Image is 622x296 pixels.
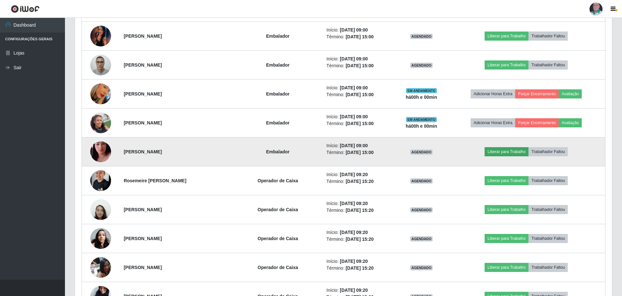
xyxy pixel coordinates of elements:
[326,229,392,236] li: Início:
[266,149,289,154] strong: Embalador
[485,32,528,41] button: Liberar para Trabalho
[406,117,437,122] span: EM ANDAMENTO
[90,133,111,170] img: 1754840116013.jpeg
[124,149,162,154] strong: [PERSON_NAME]
[406,88,437,93] span: EM ANDAMENTO
[410,178,433,184] span: AGENDADO
[471,118,515,127] button: Adicionar Horas Extra
[326,27,392,33] li: Início:
[258,265,298,270] strong: Operador de Caixa
[266,33,289,39] strong: Embalador
[340,201,368,206] time: [DATE] 09:20
[346,208,374,213] time: [DATE] 15:20
[124,265,162,270] strong: [PERSON_NAME]
[124,33,162,39] strong: [PERSON_NAME]
[266,120,289,125] strong: Embalador
[340,85,368,90] time: [DATE] 09:00
[485,263,528,272] button: Liberar para Trabalho
[326,84,392,91] li: Início:
[326,265,392,272] li: Término:
[346,237,374,242] time: [DATE] 15:20
[326,200,392,207] li: Início:
[90,13,111,59] img: 1745291755814.jpeg
[90,196,111,223] img: 1696952889057.jpeg
[346,34,374,39] time: [DATE] 15:00
[559,118,582,127] button: Avaliação
[340,259,368,264] time: [DATE] 09:20
[410,236,433,241] span: AGENDADO
[90,51,111,79] img: 1739493301176.jpeg
[326,287,392,294] li: Início:
[90,109,111,136] img: 1748984234309.jpeg
[406,95,437,100] strong: há 00 h e 00 min
[528,176,568,185] button: Trabalhador Faltou
[124,207,162,212] strong: [PERSON_NAME]
[326,91,392,98] li: Término:
[326,120,392,127] li: Término:
[124,91,162,97] strong: [PERSON_NAME]
[266,62,289,68] strong: Embalador
[471,89,515,98] button: Adicionar Horas Extra
[326,33,392,40] li: Término:
[406,123,437,129] strong: há 00 h e 00 min
[410,34,433,39] span: AGENDADO
[326,113,392,120] li: Início:
[90,253,111,281] img: 1716827942776.jpeg
[326,258,392,265] li: Início:
[326,207,392,214] li: Término:
[326,149,392,156] li: Término:
[528,147,568,156] button: Trabalhador Faltou
[340,230,368,235] time: [DATE] 09:20
[124,236,162,241] strong: [PERSON_NAME]
[346,92,374,97] time: [DATE] 15:00
[346,265,374,271] time: [DATE] 15:20
[124,178,186,183] strong: Rosemeire [PERSON_NAME]
[340,172,368,177] time: [DATE] 09:20
[326,236,392,243] li: Término:
[410,265,433,270] span: AGENDADO
[258,207,298,212] strong: Operador de Caixa
[266,91,289,97] strong: Embalador
[485,176,528,185] button: Liberar para Trabalho
[326,171,392,178] li: Início:
[485,60,528,70] button: Liberar para Trabalho
[410,149,433,155] span: AGENDADO
[326,62,392,69] li: Término:
[346,121,374,126] time: [DATE] 15:00
[515,89,559,98] button: Forçar Encerramento
[410,63,433,68] span: AGENDADO
[340,143,368,148] time: [DATE] 09:00
[326,56,392,62] li: Início:
[90,75,111,112] img: 1742385610557.jpeg
[528,234,568,243] button: Trabalhador Faltou
[528,205,568,214] button: Trabalhador Faltou
[258,178,298,183] strong: Operador de Caixa
[515,118,559,127] button: Forçar Encerramento
[346,63,374,68] time: [DATE] 15:00
[90,167,111,195] img: 1739996135764.jpeg
[346,150,374,155] time: [DATE] 15:00
[559,89,582,98] button: Avaliação
[528,60,568,70] button: Trabalhador Faltou
[485,234,528,243] button: Liberar para Trabalho
[326,178,392,185] li: Término:
[340,288,368,293] time: [DATE] 09:20
[340,56,368,61] time: [DATE] 09:00
[485,147,528,156] button: Liberar para Trabalho
[124,62,162,68] strong: [PERSON_NAME]
[90,225,111,252] img: 1714848493564.jpeg
[124,120,162,125] strong: [PERSON_NAME]
[410,207,433,212] span: AGENDADO
[346,179,374,184] time: [DATE] 15:20
[258,236,298,241] strong: Operador de Caixa
[340,114,368,119] time: [DATE] 09:00
[485,205,528,214] button: Liberar para Trabalho
[326,142,392,149] li: Início:
[528,263,568,272] button: Trabalhador Faltou
[11,5,40,13] img: CoreUI Logo
[340,27,368,32] time: [DATE] 09:00
[528,32,568,41] button: Trabalhador Faltou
